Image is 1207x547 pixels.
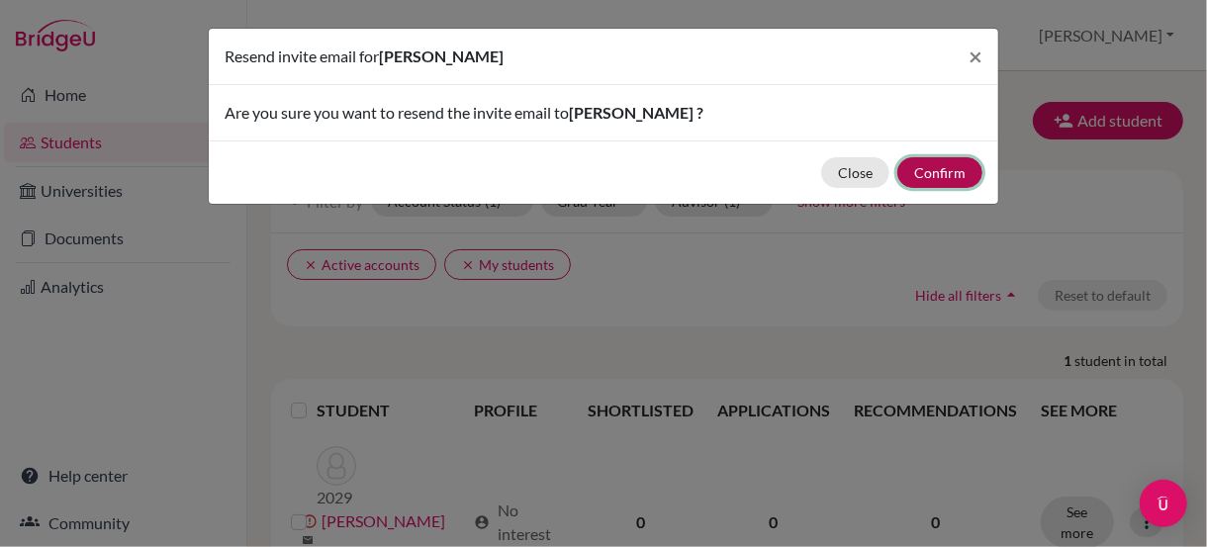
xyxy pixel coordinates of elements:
button: Confirm [897,157,982,188]
button: Close [821,157,889,188]
span: [PERSON_NAME] [379,46,504,65]
div: Open Intercom Messenger [1140,480,1187,527]
span: Resend invite email for [225,46,379,65]
button: Close [953,29,998,84]
span: [PERSON_NAME] ? [569,103,703,122]
span: × [969,42,982,70]
p: Are you sure you want to resend the invite email to [225,101,982,125]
